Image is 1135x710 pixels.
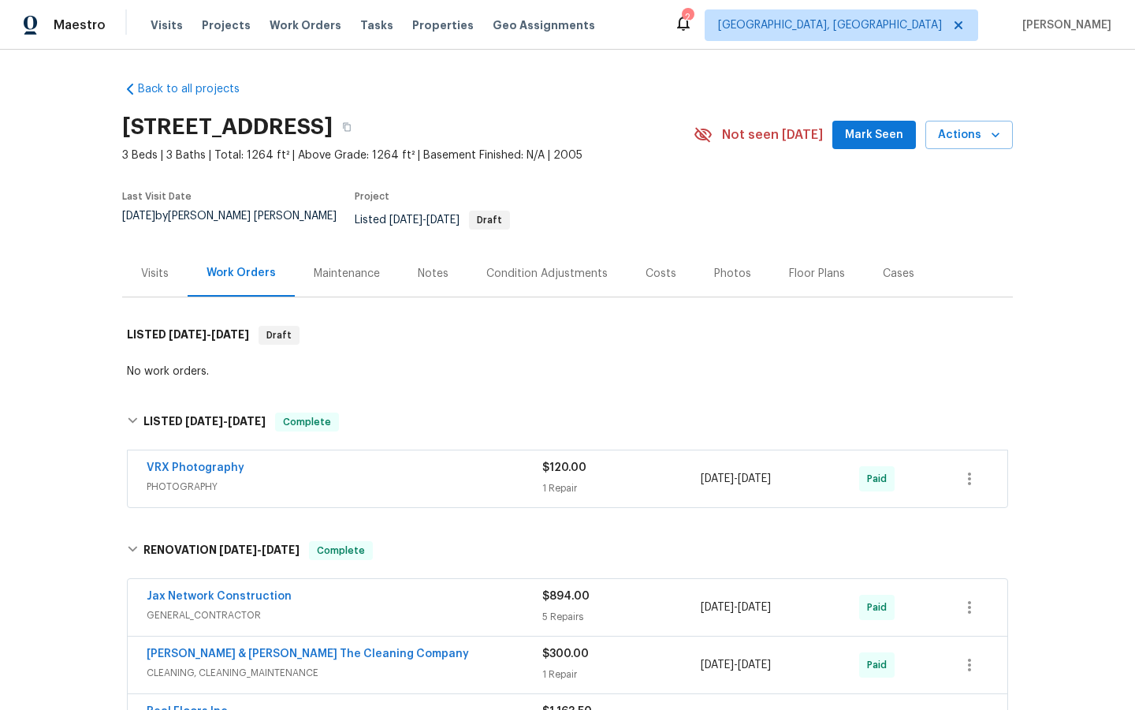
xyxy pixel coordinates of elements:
span: GENERAL_CONTRACTOR [147,607,542,623]
span: [DATE] [389,215,422,226]
span: Maestro [54,17,106,33]
span: [DATE] [426,215,460,226]
div: No work orders. [127,364,1008,379]
div: by [PERSON_NAME] [PERSON_NAME] [122,211,355,241]
span: $120.00 [542,462,586,473]
h6: LISTED [143,413,266,432]
button: Mark Seen [832,121,916,150]
div: Maintenance [314,266,380,282]
span: Last Visit Date [122,192,192,201]
div: 2 [682,9,693,25]
span: [DATE] [262,544,300,555]
span: Geo Assignments [493,17,595,33]
span: Work Orders [270,17,341,33]
span: [DATE] [738,660,771,671]
a: Jax Network Construction [147,591,292,602]
span: - [701,600,771,615]
span: [DATE] [211,329,249,340]
span: Draft [471,215,508,225]
div: 1 Repair [542,667,701,682]
span: Not seen [DATE] [722,127,823,143]
span: [DATE] [701,473,734,484]
div: Floor Plans [789,266,845,282]
button: Actions [925,121,1013,150]
span: [DATE] [738,473,771,484]
div: LISTED [DATE]-[DATE]Draft [122,310,1013,361]
span: [DATE] [738,602,771,613]
span: [DATE] [219,544,257,555]
span: [DATE] [122,211,155,222]
span: Properties [412,17,474,33]
span: [GEOGRAPHIC_DATA], [GEOGRAPHIC_DATA] [718,17,942,33]
span: Complete [311,543,371,559]
div: Condition Adjustments [486,266,608,282]
span: Listed [355,215,510,226]
span: CLEANING, CLEANING_MAINTENANCE [147,665,542,681]
div: RENOVATION [DATE]-[DATE]Complete [122,525,1013,576]
span: Mark Seen [845,125,903,145]
a: Back to all projects [122,81,274,97]
span: Paid [867,471,893,487]
span: - [169,329,249,340]
div: Cases [883,266,914,282]
span: - [185,416,266,427]
span: Project [355,192,389,201]
span: - [389,215,460,226]
h2: [STREET_ADDRESS] [122,119,333,135]
span: $300.00 [542,648,589,660]
span: Tasks [360,20,393,31]
div: Visits [141,266,169,282]
span: Paid [867,657,893,673]
span: [PERSON_NAME] [1016,17,1111,33]
span: - [701,657,771,673]
span: Draft [260,327,298,343]
div: Photos [714,266,751,282]
a: [PERSON_NAME] & [PERSON_NAME] The Cleaning Company [147,648,469,660]
span: Projects [202,17,251,33]
span: [DATE] [169,329,207,340]
span: - [701,471,771,487]
span: [DATE] [228,416,266,427]
button: Copy Address [333,113,361,141]
div: 5 Repairs [542,609,701,625]
div: Work Orders [207,265,276,281]
div: 1 Repair [542,480,701,496]
span: Actions [938,125,1000,145]
span: Visits [151,17,183,33]
div: Notes [418,266,448,282]
div: Costs [646,266,676,282]
span: PHOTOGRAPHY [147,479,542,495]
h6: RENOVATION [143,541,300,560]
span: 3 Beds | 3 Baths | Total: 1264 ft² | Above Grade: 1264 ft² | Basement Finished: N/A | 2005 [122,148,694,163]
span: [DATE] [701,660,734,671]
div: LISTED [DATE]-[DATE]Complete [122,397,1013,447]
a: VRX Photography [147,462,244,473]
span: $894.00 [542,591,590,602]
h6: LISTED [127,326,249,345]
span: [DATE] [185,416,223,427]
span: [DATE] [701,602,734,613]
span: Complete [277,414,337,430]
span: - [219,544,300,555]
span: Paid [867,600,893,615]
